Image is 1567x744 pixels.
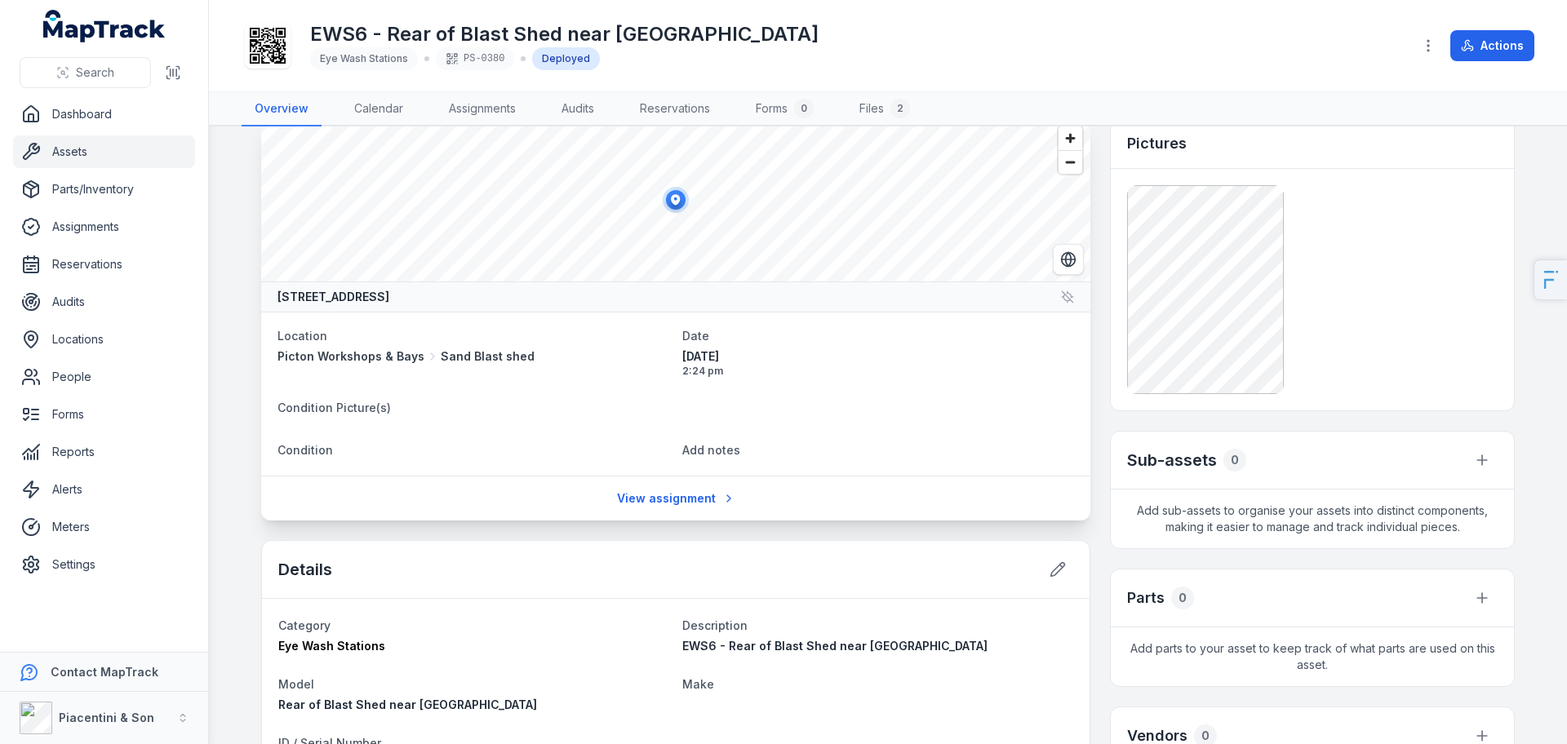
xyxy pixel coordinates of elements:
span: Category [278,618,331,632]
span: Sand Blast shed [441,348,535,365]
a: Reservations [13,248,195,281]
a: View assignment [606,483,746,514]
div: PS-0380 [436,47,514,70]
div: 0 [1223,449,1246,472]
span: Add parts to your asset to keep track of what parts are used on this asset. [1111,627,1514,686]
span: Picton Workshops & Bays [277,348,424,365]
a: Settings [13,548,195,581]
span: 2:24 pm [682,365,1074,378]
span: Condition Picture(s) [277,401,391,414]
button: Search [20,57,151,88]
strong: Contact MapTrack [51,665,158,679]
h3: Parts [1127,587,1165,609]
a: Assets [13,135,195,168]
span: Date [682,329,709,343]
button: Switch to Satellite View [1053,244,1084,275]
span: Eye Wash Stations [278,639,385,653]
span: Condition [277,443,333,457]
div: 0 [794,99,814,118]
a: Reports [13,436,195,468]
a: People [13,361,195,393]
time: 08/05/2025, 2:24:09 pm [682,348,1074,378]
div: Deployed [532,47,600,70]
canvas: Map [261,118,1090,281]
a: Files2 [846,92,923,126]
span: Eye Wash Stations [320,52,408,64]
a: Parts/Inventory [13,173,195,206]
a: Meters [13,511,195,543]
span: Make [682,677,714,691]
a: Assignments [436,92,529,126]
span: Add sub-assets to organise your assets into distinct components, making it easier to manage and t... [1111,489,1514,548]
a: Forms [13,398,195,431]
a: Assignments [13,210,195,243]
span: Model [278,677,314,691]
span: EWS6 - Rear of Blast Shed near [GEOGRAPHIC_DATA] [682,639,988,653]
span: Add notes [682,443,740,457]
button: Zoom in [1059,126,1082,150]
div: 0 [1171,587,1194,609]
h1: EWS6 - Rear of Blast Shed near [GEOGRAPHIC_DATA] [310,21,819,47]
a: Reservations [627,92,723,126]
a: Overview [242,92,322,126]
a: MapTrack [43,10,166,42]
h2: Sub-assets [1127,449,1217,472]
a: Forms0 [743,92,827,126]
span: [DATE] [682,348,1074,365]
button: Zoom out [1059,150,1082,174]
span: Rear of Blast Shed near [GEOGRAPHIC_DATA] [278,697,537,711]
a: Dashboard [13,98,195,131]
strong: Piacentini & Son [59,711,154,724]
a: Picton Workshops & BaysSand Blast shed [277,348,669,365]
a: Calendar [341,92,416,126]
span: Search [76,64,114,81]
h3: Pictures [1127,132,1187,155]
div: 2 [890,99,910,118]
a: Audits [13,286,195,318]
strong: [STREET_ADDRESS] [277,289,389,305]
span: Location [277,329,327,343]
span: Description [682,618,748,632]
button: Actions [1450,30,1534,61]
a: Alerts [13,473,195,506]
a: Audits [548,92,607,126]
h2: Details [278,558,332,581]
a: Locations [13,323,195,356]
